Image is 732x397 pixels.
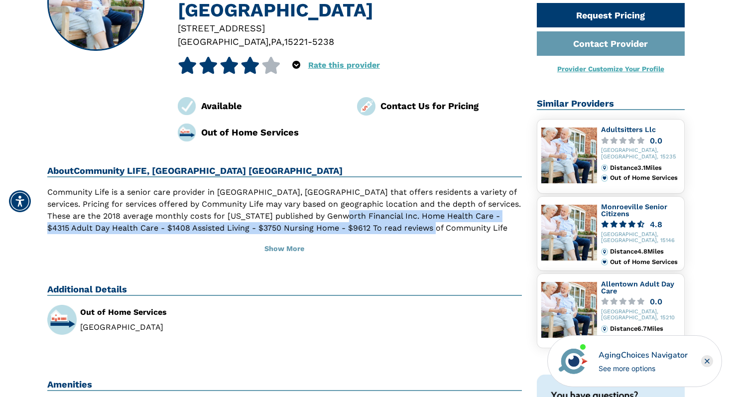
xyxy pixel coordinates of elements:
img: distance.svg [601,164,608,171]
div: [STREET_ADDRESS] [178,21,522,35]
div: [GEOGRAPHIC_DATA], [GEOGRAPHIC_DATA], 15235 [601,147,681,160]
img: avatar [556,344,590,378]
a: 0.0 [601,298,681,305]
div: Distance 3.1 Miles [610,164,680,171]
div: Out of Home Services [610,259,680,265]
div: Out of Home Services [80,308,277,316]
span: [GEOGRAPHIC_DATA] [178,36,268,47]
div: Contact Us for Pricing [380,99,522,113]
h2: Similar Providers [537,98,685,110]
img: distance.svg [601,248,608,255]
img: primary.svg [601,174,608,181]
span: , [282,36,284,47]
span: PA [271,36,282,47]
a: Rate this provider [308,60,380,70]
div: Distance 6.7 Miles [610,325,680,332]
a: 0.0 [601,137,681,144]
div: Close [701,355,713,367]
div: 0.0 [650,298,662,305]
a: Request Pricing [537,3,685,27]
div: See more options [599,363,688,374]
div: [GEOGRAPHIC_DATA], [GEOGRAPHIC_DATA], 15146 [601,232,681,245]
a: Contact Provider [537,31,685,56]
span: , [268,36,271,47]
div: Out of Home Services [201,126,343,139]
a: Adultsitters Llc [601,126,656,133]
div: 15221-5238 [284,35,334,48]
img: primary.svg [601,259,608,265]
div: [GEOGRAPHIC_DATA], [GEOGRAPHIC_DATA], 15210 [601,309,681,322]
div: Out of Home Services [610,174,680,181]
div: Available [201,99,343,113]
li: [GEOGRAPHIC_DATA] [80,323,277,331]
div: 4.8 [650,221,662,228]
h2: Amenities [47,379,522,391]
h2: Additional Details [47,284,522,296]
h2: About Community LIFE, [GEOGRAPHIC_DATA] [GEOGRAPHIC_DATA] [47,165,522,177]
img: distance.svg [601,325,608,332]
div: Popover trigger [292,57,300,74]
div: Distance 4.8 Miles [610,248,680,255]
button: Show More [47,238,522,260]
div: AgingChoices Navigator [599,349,688,361]
a: Allentown Adult Day Care [601,280,674,295]
a: Provider Customize Your Profile [557,65,664,73]
div: 0.0 [650,137,662,144]
p: Community Life is a senior care provider in [GEOGRAPHIC_DATA], [GEOGRAPHIC_DATA] that offers resi... [47,186,522,258]
div: Accessibility Menu [9,190,31,212]
a: Monroeville Senior Citizens [601,203,667,218]
a: 4.8 [601,221,681,228]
